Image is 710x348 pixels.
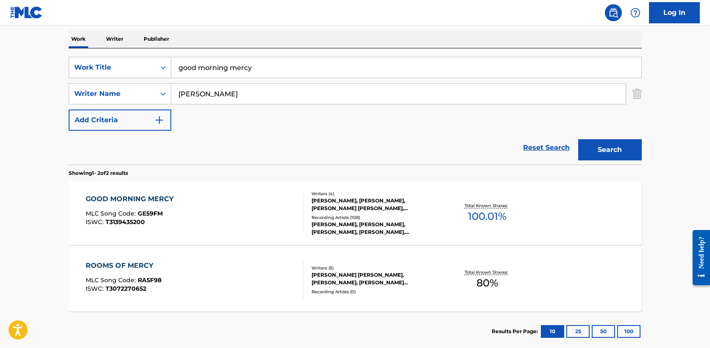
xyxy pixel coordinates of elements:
[627,4,644,21] div: Help
[465,269,510,275] p: Total Known Shares:
[74,62,150,73] div: Work Title
[86,276,138,284] span: MLC Song Code :
[86,210,138,217] span: MLC Song Code :
[476,275,498,291] span: 80 %
[312,214,440,221] div: Recording Artists ( 108 )
[86,218,106,226] span: ISWC :
[141,30,172,48] p: Publisher
[312,197,440,212] div: [PERSON_NAME], [PERSON_NAME], [PERSON_NAME] [PERSON_NAME], [PERSON_NAME] [PERSON_NAME]
[69,169,128,177] p: Showing 1 - 2 of 2 results
[138,276,161,284] span: RA5F98
[106,218,145,226] span: T3139435200
[312,265,440,271] div: Writers ( 5 )
[578,139,642,160] button: Search
[468,209,507,224] span: 100.01 %
[465,202,510,209] p: Total Known Shares:
[74,89,150,99] div: Writer Name
[312,271,440,286] div: [PERSON_NAME] [PERSON_NAME], [PERSON_NAME], [PERSON_NAME] [PERSON_NAME], [PERSON_NAME] [PERSON_NA...
[138,210,163,217] span: GE59FM
[106,285,146,292] span: T3072270652
[10,6,43,19] img: MLC Logo
[69,248,642,312] a: ROOMS OF MERCYMLC Song Code:RA5F98ISWC:T3072270652Writers (5)[PERSON_NAME] [PERSON_NAME], [PERSON...
[69,109,171,131] button: Add Criteria
[312,221,440,236] div: [PERSON_NAME], [PERSON_NAME], [PERSON_NAME], [PERSON_NAME],[PERSON_NAME], [PERSON_NAME] [FEAT. [P...
[519,138,574,157] a: Reset Search
[630,8,640,18] img: help
[686,224,710,292] iframe: Resource Center
[592,325,615,338] button: 50
[86,261,161,271] div: ROOMS OF MERCY
[86,194,178,204] div: GOOD MORNING MERCY
[103,30,126,48] p: Writer
[632,83,642,104] img: Delete Criterion
[69,57,642,165] form: Search Form
[312,191,440,197] div: Writers ( 4 )
[86,285,106,292] span: ISWC :
[608,8,618,18] img: search
[69,30,88,48] p: Work
[617,325,640,338] button: 100
[541,325,564,338] button: 10
[154,115,164,125] img: 9d2ae6d4665cec9f34b9.svg
[69,181,642,245] a: GOOD MORNING MERCYMLC Song Code:GE59FMISWC:T3139435200Writers (4)[PERSON_NAME], [PERSON_NAME], [P...
[312,289,440,295] div: Recording Artists ( 0 )
[605,4,622,21] a: Public Search
[492,328,540,335] p: Results Per Page:
[649,2,700,23] a: Log In
[566,325,590,338] button: 25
